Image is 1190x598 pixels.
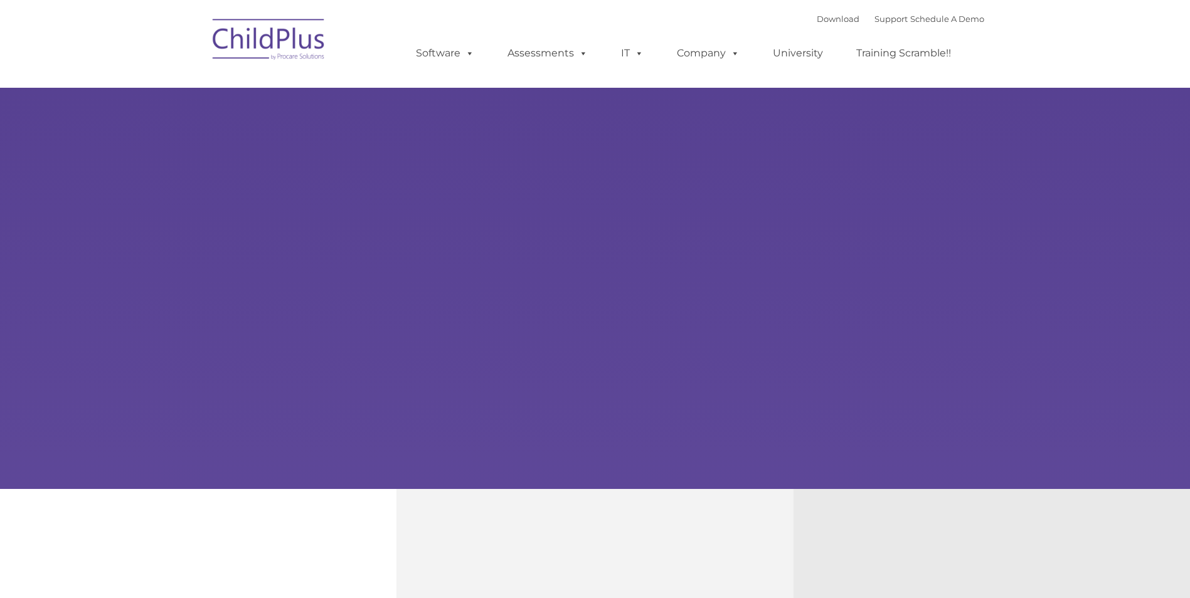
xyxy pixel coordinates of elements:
a: Company [664,41,752,66]
a: Software [403,41,487,66]
a: Schedule A Demo [910,14,984,24]
a: Training Scramble!! [844,41,964,66]
img: ChildPlus by Procare Solutions [206,10,332,73]
a: Support [874,14,908,24]
a: Assessments [495,41,600,66]
font: | [817,14,984,24]
a: IT [608,41,656,66]
a: Download [817,14,859,24]
a: University [760,41,836,66]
